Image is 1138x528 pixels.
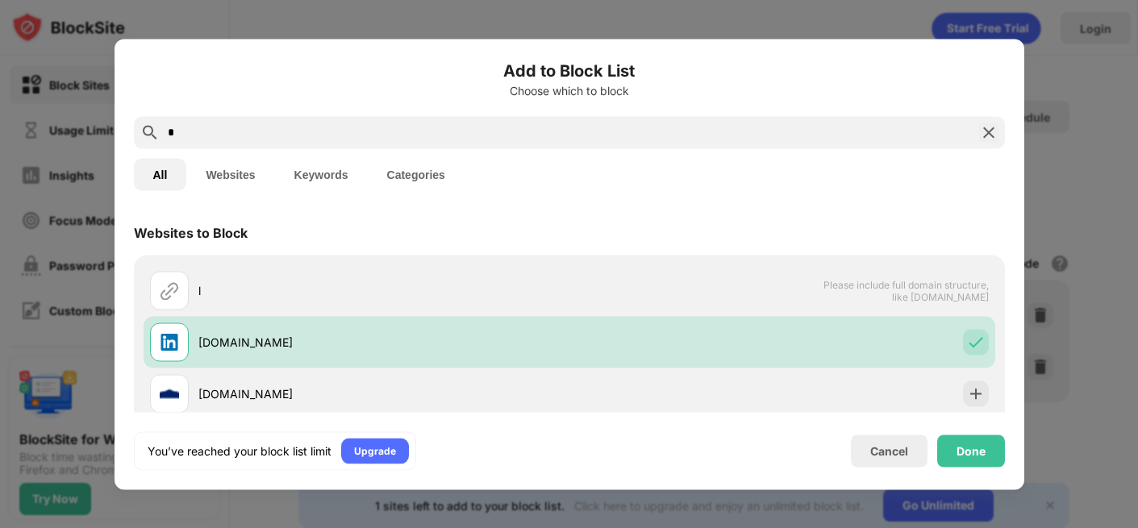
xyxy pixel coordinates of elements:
[198,385,569,402] div: [DOMAIN_NAME]
[134,84,1005,97] div: Choose which to block
[134,158,187,190] button: All
[198,334,569,351] div: [DOMAIN_NAME]
[134,58,1005,82] h6: Add to Block List
[979,123,998,142] img: search-close
[140,123,160,142] img: search.svg
[354,443,396,459] div: Upgrade
[134,224,248,240] div: Websites to Block
[368,158,465,190] button: Categories
[186,158,274,190] button: Websites
[870,444,908,458] div: Cancel
[823,278,989,302] span: Please include full domain structure, like [DOMAIN_NAME]
[160,281,179,300] img: url.svg
[148,443,331,459] div: You’ve reached your block list limit
[198,282,569,299] div: l
[275,158,368,190] button: Keywords
[160,384,179,403] img: favicons
[160,332,179,351] img: favicons
[957,444,986,457] div: Done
